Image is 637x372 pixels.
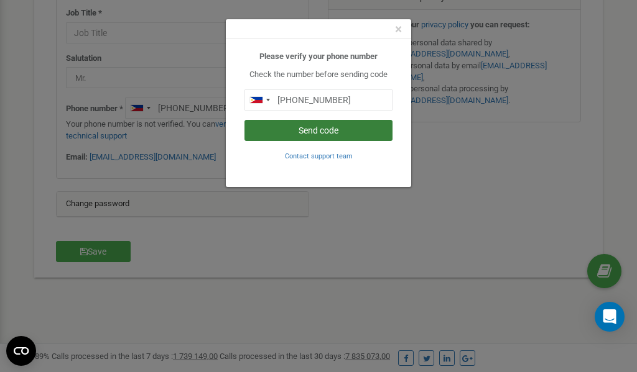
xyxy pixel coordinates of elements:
div: Telephone country code [245,90,274,110]
span: × [395,22,402,37]
button: Send code [244,120,393,141]
p: Check the number before sending code [244,69,393,81]
button: Open CMP widget [6,336,36,366]
input: 0905 123 4567 [244,89,393,111]
small: Contact support team [285,152,353,160]
button: Close [395,23,402,36]
b: Please verify your phone number [259,52,378,61]
a: Contact support team [285,151,353,160]
div: Open Intercom Messenger [595,302,625,332]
